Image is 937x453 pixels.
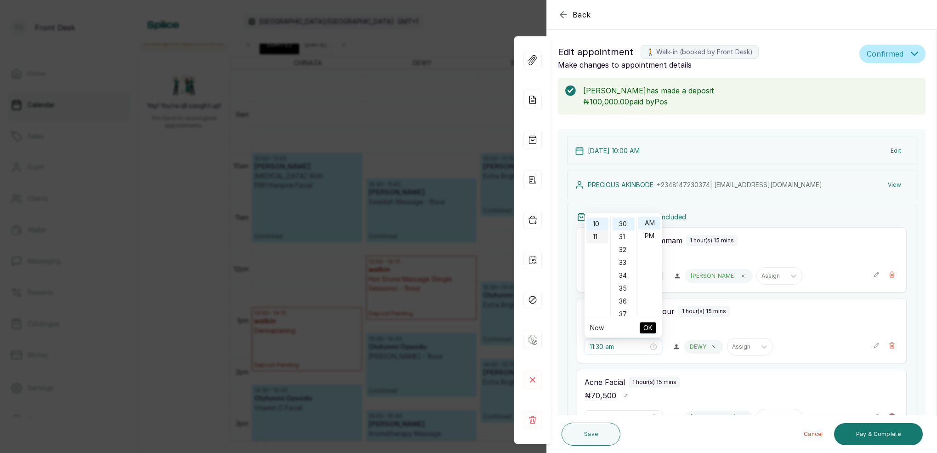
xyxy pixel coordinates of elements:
p: ₦100,000.00 paid by Pos [583,96,918,107]
div: 31 [613,230,635,243]
p: 1 hour(s) 15 mins [690,237,734,244]
button: Confirmed [859,45,926,63]
div: AM [638,217,660,229]
div: 36 [613,295,635,308]
p: 1 hour(s) 15 mins [682,308,726,315]
button: Pay & Complete [834,423,923,445]
div: 33 [613,256,635,269]
p: [PERSON_NAME] has made a deposit [583,85,918,96]
div: 37 [613,308,635,321]
button: Cancel [796,423,830,445]
p: Services and products included [590,212,686,222]
button: Back [558,9,591,20]
div: 30 [613,218,635,230]
div: 11 [586,230,608,243]
p: ₦ [585,390,616,401]
a: Now [590,324,604,332]
span: Edit appointment [558,45,633,59]
span: Confirmed [867,48,903,59]
p: Acne Facial [585,377,625,388]
label: 🚶 Walk-in (booked by Front Desk) [641,45,759,59]
p: DEWY [690,343,706,350]
button: Edit [883,143,909,159]
div: 35 [613,282,635,295]
span: OK [643,319,653,337]
button: OK [640,322,656,333]
span: 70,500 [591,391,616,400]
p: [PERSON_NAME] [691,272,736,280]
span: +234 8147230374 | [EMAIL_ADDRESS][DOMAIN_NAME] [657,181,822,189]
div: 34 [613,269,635,282]
div: PM [638,229,660,242]
p: [PERSON_NAME] [691,414,736,421]
button: Save [562,423,620,446]
button: View [880,177,909,193]
p: Make changes to appointment details [558,59,856,70]
div: 32 [613,243,635,256]
input: Select time [590,342,648,352]
p: 1 hour(s) 15 mins [632,378,676,386]
span: Back [573,9,591,20]
div: 10 [586,218,608,230]
p: [DATE] 10:00 AM [588,146,640,155]
input: Select time [590,413,649,423]
p: PRECIOUS AKINBODE · [588,180,822,189]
